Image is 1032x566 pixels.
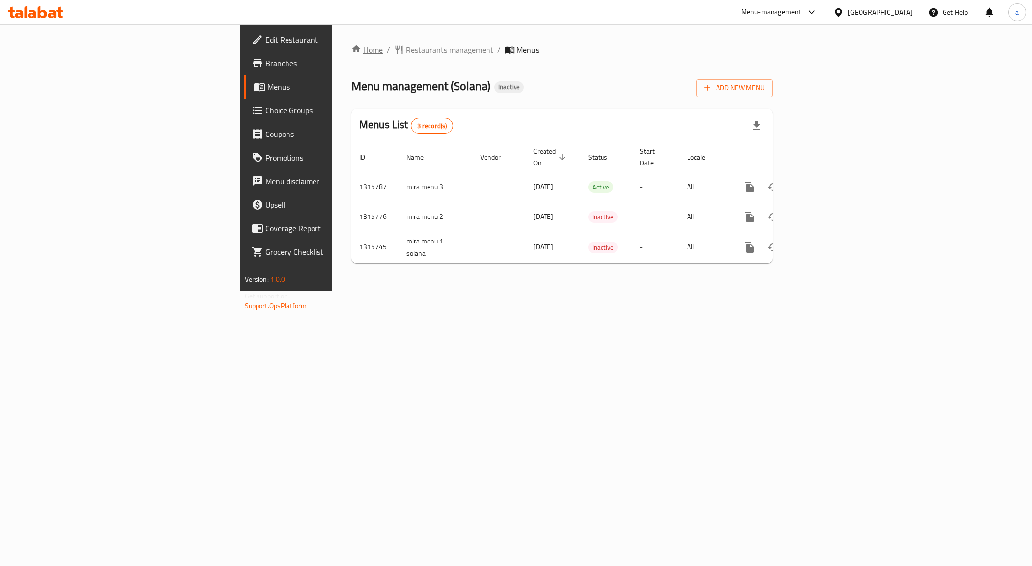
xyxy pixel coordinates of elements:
span: Add New Menu [704,82,765,94]
span: [DATE] [533,241,553,253]
span: Vendor [480,151,514,163]
span: Inactive [588,212,618,223]
td: All [679,202,730,232]
a: Coupons [244,122,412,146]
span: Menu disclaimer [265,175,404,187]
span: Inactive [494,83,524,91]
span: [DATE] [533,180,553,193]
span: Version: [245,273,269,286]
td: All [679,232,730,263]
a: Coverage Report [244,216,412,240]
a: Grocery Checklist [244,240,412,264]
a: Choice Groups [244,99,412,122]
span: Coupons [265,128,404,140]
span: Status [588,151,620,163]
td: - [632,232,679,263]
span: Active [588,182,613,193]
td: - [632,202,679,232]
span: Created On [533,145,569,169]
td: - [632,172,679,202]
span: 1.0.0 [270,273,286,286]
a: Menus [244,75,412,99]
button: more [738,236,761,259]
a: Support.OpsPlatform [245,299,307,312]
button: more [738,175,761,199]
table: enhanced table [351,142,840,263]
span: Upsell [265,199,404,211]
nav: breadcrumb [351,44,773,55]
td: mira menu 3 [399,172,472,202]
button: Add New Menu [696,79,773,97]
span: [DATE] [533,210,553,223]
a: Upsell [244,193,412,216]
td: mira menu 2 [399,202,472,232]
div: Inactive [588,211,618,223]
span: Get support on: [245,290,290,302]
span: Branches [265,57,404,69]
span: Name [406,151,436,163]
div: Active [588,181,613,193]
div: [GEOGRAPHIC_DATA] [848,7,913,18]
span: Menus [267,81,404,93]
li: / [497,44,501,55]
span: Restaurants management [406,44,493,55]
span: Start Date [640,145,667,169]
span: 3 record(s) [411,121,453,131]
span: Edit Restaurant [265,34,404,46]
span: a [1015,7,1019,18]
span: Menus [516,44,539,55]
span: Coverage Report [265,222,404,234]
a: Menu disclaimer [244,169,412,193]
button: Change Status [761,236,785,259]
span: Choice Groups [265,105,404,116]
td: All [679,172,730,202]
button: more [738,205,761,229]
span: Grocery Checklist [265,246,404,258]
span: Locale [687,151,718,163]
a: Edit Restaurant [244,28,412,52]
div: Inactive [494,81,524,93]
span: Inactive [588,242,618,253]
button: Change Status [761,175,785,199]
td: mira menu 1 solana [399,232,472,263]
h2: Menus List [359,117,453,134]
a: Restaurants management [394,44,493,55]
th: Actions [730,142,840,172]
button: Change Status [761,205,785,229]
span: Menu management ( Solana ) [351,75,490,97]
a: Promotions [244,146,412,169]
a: Branches [244,52,412,75]
span: Promotions [265,152,404,163]
span: ID [359,151,378,163]
div: Menu-management [741,6,802,18]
